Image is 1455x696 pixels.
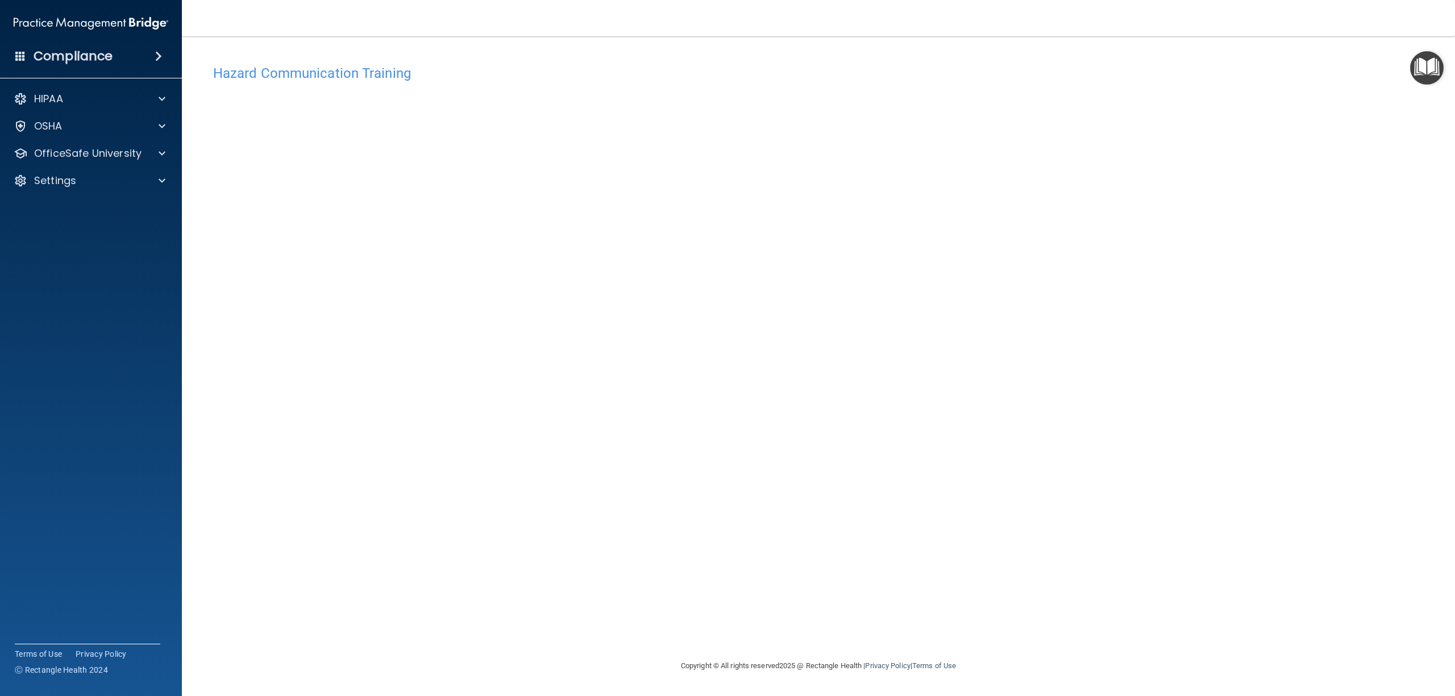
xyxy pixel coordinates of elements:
p: OfficeSafe University [34,147,142,160]
div: Copyright © All rights reserved 2025 @ Rectangle Health | | [611,648,1026,684]
button: Open Resource Center [1410,51,1444,85]
a: HIPAA [14,92,165,106]
img: PMB logo [14,12,168,35]
a: OfficeSafe University [14,147,165,160]
p: Settings [34,174,76,187]
a: Privacy Policy [865,661,910,670]
a: Settings [14,174,165,187]
p: HIPAA [34,92,63,106]
a: Terms of Use [15,648,62,660]
a: Terms of Use [912,661,956,670]
a: OSHA [14,119,165,133]
h4: Compliance [34,48,113,64]
iframe: HCT [213,87,793,462]
h4: Hazard Communication Training [213,66,1424,81]
span: Ⓒ Rectangle Health 2024 [15,664,108,676]
p: OSHA [34,119,63,133]
a: Privacy Policy [76,648,127,660]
